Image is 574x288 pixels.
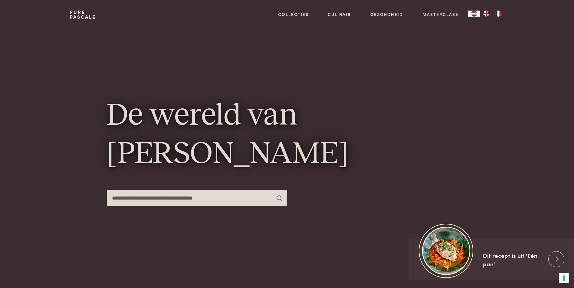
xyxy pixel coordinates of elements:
[278,11,309,18] a: Collecties
[492,11,504,17] a: FR
[559,273,569,283] button: Uw voorkeuren voor toestemming voor trackingtechnologieën
[480,11,504,17] ul: Language list
[370,11,403,18] a: Gezondheid
[480,11,492,17] a: EN
[468,11,480,17] a: NL
[483,251,543,268] div: Dit recept is uit 'Eén pan'
[422,227,470,275] img: https://admin.purepascale.com/wp-content/uploads/2025/08/home_recept_link.jpg
[468,11,504,17] aside: Language selected: Nederlands
[422,11,458,18] a: Masterclass
[70,10,96,19] a: PurePascale
[468,11,480,17] div: Language
[107,97,467,174] h1: De wereld van [PERSON_NAME]
[328,11,351,18] a: Culinair
[409,239,574,280] a: https://admin.purepascale.com/wp-content/uploads/2025/08/home_recept_link.jpg Dit recept is uit '...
